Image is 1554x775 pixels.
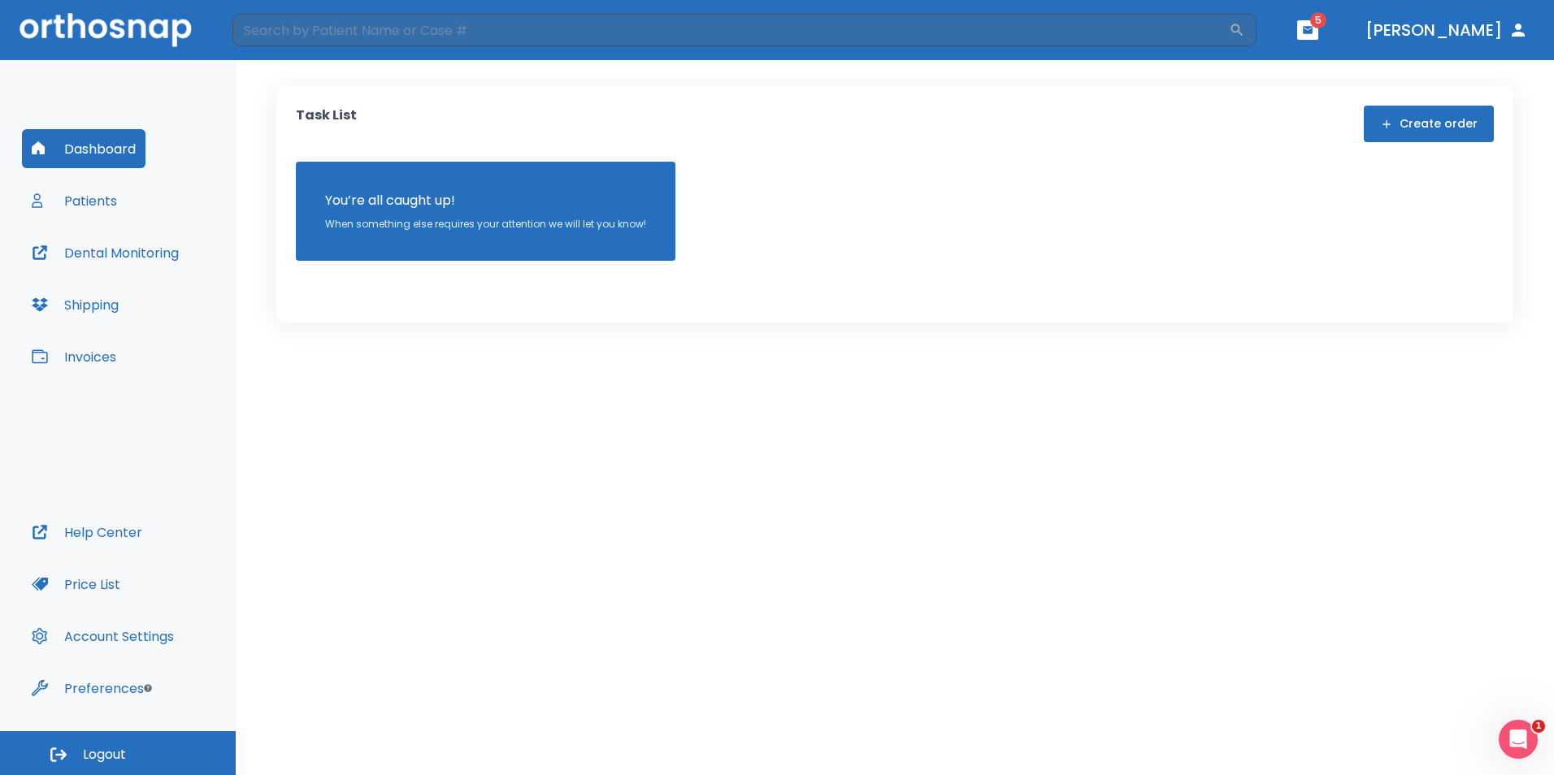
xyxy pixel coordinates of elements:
[1499,720,1538,759] iframe: Intercom live chat
[325,191,646,210] p: You’re all caught up!
[22,181,127,220] button: Patients
[141,681,155,695] div: Tooltip anchor
[22,513,152,552] button: Help Center
[1364,106,1494,142] button: Create order
[232,14,1229,46] input: Search by Patient Name or Case #
[83,746,126,764] span: Logout
[20,13,192,46] img: Orthosnap
[22,233,189,272] button: Dental Monitoring
[22,669,154,708] button: Preferences
[22,617,184,656] button: Account Settings
[1310,12,1326,28] span: 5
[22,285,128,324] button: Shipping
[296,106,357,142] p: Task List
[325,217,646,232] p: When something else requires your attention we will let you know!
[22,565,130,604] button: Price List
[1359,15,1534,45] button: [PERSON_NAME]
[22,129,145,168] button: Dashboard
[22,337,126,376] button: Invoices
[1532,720,1545,733] span: 1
